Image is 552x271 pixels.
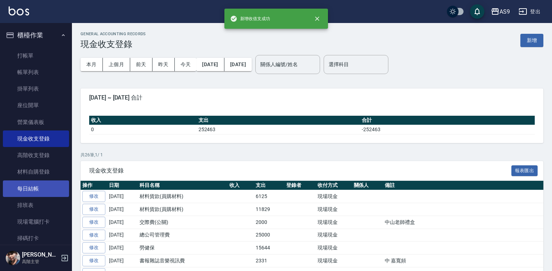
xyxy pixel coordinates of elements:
[82,217,105,228] a: 修改
[383,181,548,190] th: 備註
[520,37,543,43] a: 新增
[82,204,105,215] a: 修改
[316,229,352,242] td: 現場現金
[254,242,284,254] td: 15644
[3,81,69,97] a: 掛單列表
[6,251,20,265] img: Person
[383,254,548,267] td: 中 嘉寬頻
[316,254,352,267] td: 現場現金
[107,190,138,203] td: [DATE]
[316,242,352,254] td: 現場現金
[22,258,59,265] p: 高階主管
[89,94,535,101] span: [DATE] ~ [DATE] 合計
[3,47,69,64] a: 打帳單
[103,58,130,71] button: 上個月
[175,58,197,71] button: 今天
[254,229,284,242] td: 25000
[316,181,352,190] th: 收付方式
[3,147,69,164] a: 高階收支登錄
[82,255,105,266] a: 修改
[9,6,29,15] img: Logo
[499,7,510,16] div: AS9
[22,251,59,258] h5: [PERSON_NAME]
[138,229,228,242] td: 總公司管理費
[138,203,228,216] td: 材料貨款(員購材料)
[254,203,284,216] td: 11829
[3,97,69,114] a: 座位開單
[138,254,228,267] td: 書報雜誌音樂視訊費
[81,181,107,190] th: 操作
[82,230,105,241] a: 修改
[138,181,228,190] th: 科目名稱
[81,39,146,49] h3: 現金收支登錄
[107,203,138,216] td: [DATE]
[196,58,224,71] button: [DATE]
[3,64,69,81] a: 帳單列表
[89,116,197,125] th: 收入
[89,167,511,174] span: 現金收支登錄
[81,152,543,158] p: 共 26 筆, 1 / 1
[360,116,535,125] th: 合計
[3,26,69,45] button: 櫃檯作業
[82,242,105,253] a: 修改
[470,4,484,19] button: save
[89,125,197,134] td: 0
[3,197,69,213] a: 排班表
[316,203,352,216] td: 現場現金
[3,164,69,180] a: 材料自購登錄
[82,191,105,202] a: 修改
[107,216,138,229] td: [DATE]
[197,125,360,134] td: 252463
[516,5,543,18] button: 登出
[316,190,352,203] td: 現場現金
[316,216,352,229] td: 現場現金
[81,58,103,71] button: 本月
[138,216,228,229] td: 交際費(公關)
[107,242,138,254] td: [DATE]
[107,229,138,242] td: [DATE]
[228,181,254,190] th: 收入
[511,167,538,174] a: 報表匯出
[254,190,284,203] td: 6125
[360,125,535,134] td: -252463
[383,216,548,229] td: 中山老師禮盒
[254,254,284,267] td: 2331
[107,181,138,190] th: 日期
[107,254,138,267] td: [DATE]
[138,242,228,254] td: 勞健保
[3,230,69,247] a: 掃碼打卡
[284,181,316,190] th: 登錄者
[309,11,325,27] button: close
[254,216,284,229] td: 2000
[230,15,270,22] span: 新增收借支成功
[3,114,69,130] a: 營業儀表板
[224,58,252,71] button: [DATE]
[3,180,69,197] a: 每日結帳
[511,165,538,176] button: 報表匯出
[138,190,228,203] td: 材料貨款(員購材料)
[81,32,146,36] h2: GENERAL ACCOUNTING RECORDS
[352,181,383,190] th: 關係人
[152,58,175,71] button: 昨天
[3,213,69,230] a: 現場電腦打卡
[3,130,69,147] a: 現金收支登錄
[488,4,513,19] button: AS9
[130,58,152,71] button: 前天
[520,34,543,47] button: 新增
[197,116,360,125] th: 支出
[254,181,284,190] th: 支出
